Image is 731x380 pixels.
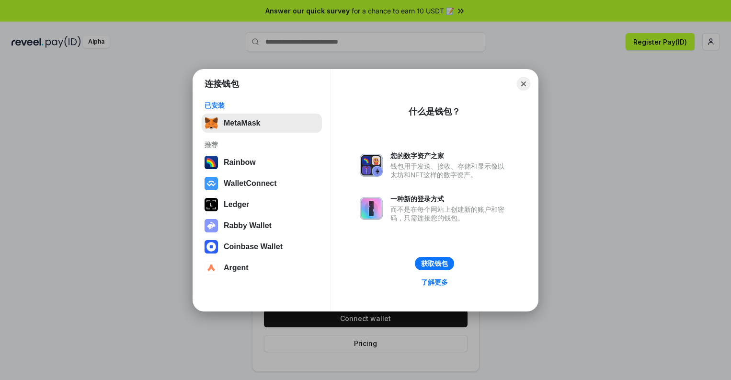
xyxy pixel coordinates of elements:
img: svg+xml,%3Csvg%20fill%3D%22none%22%20height%3D%2233%22%20viewBox%3D%220%200%2035%2033%22%20width%... [205,116,218,130]
button: Close [517,77,530,91]
div: 而不是在每个网站上创建新的账户和密码，只需连接您的钱包。 [390,205,509,222]
img: svg+xml,%3Csvg%20xmlns%3D%22http%3A%2F%2Fwww.w3.org%2F2000%2Fsvg%22%20fill%3D%22none%22%20viewBox... [360,154,383,177]
div: MetaMask [224,119,260,127]
div: Rainbow [224,158,256,167]
img: svg+xml,%3Csvg%20xmlns%3D%22http%3A%2F%2Fwww.w3.org%2F2000%2Fsvg%22%20fill%3D%22none%22%20viewBox... [360,197,383,220]
button: MetaMask [202,114,322,133]
div: 您的数字资产之家 [390,151,509,160]
button: Rainbow [202,153,322,172]
div: Coinbase Wallet [224,242,283,251]
div: Ledger [224,200,249,209]
div: WalletConnect [224,179,277,188]
div: 已安装 [205,101,319,110]
img: svg+xml,%3Csvg%20xmlns%3D%22http%3A%2F%2Fwww.w3.org%2F2000%2Fsvg%22%20fill%3D%22none%22%20viewBox... [205,219,218,232]
div: 钱包用于发送、接收、存储和显示像以太坊和NFT这样的数字资产。 [390,162,509,179]
button: Rabby Wallet [202,216,322,235]
a: 了解更多 [415,276,454,288]
div: 获取钱包 [421,259,448,268]
img: svg+xml,%3Csvg%20xmlns%3D%22http%3A%2F%2Fwww.w3.org%2F2000%2Fsvg%22%20width%3D%2228%22%20height%3... [205,198,218,211]
h1: 连接钱包 [205,78,239,90]
button: Argent [202,258,322,277]
div: Argent [224,264,249,272]
div: 了解更多 [421,278,448,287]
img: svg+xml,%3Csvg%20width%3D%2228%22%20height%3D%2228%22%20viewBox%3D%220%200%2028%2028%22%20fill%3D... [205,177,218,190]
div: Rabby Wallet [224,221,272,230]
div: 什么是钱包？ [409,106,460,117]
button: WalletConnect [202,174,322,193]
div: 推荐 [205,140,319,149]
div: 一种新的登录方式 [390,195,509,203]
img: svg+xml,%3Csvg%20width%3D%22120%22%20height%3D%22120%22%20viewBox%3D%220%200%20120%20120%22%20fil... [205,156,218,169]
button: Ledger [202,195,322,214]
button: 获取钱包 [415,257,454,270]
button: Coinbase Wallet [202,237,322,256]
img: svg+xml,%3Csvg%20width%3D%2228%22%20height%3D%2228%22%20viewBox%3D%220%200%2028%2028%22%20fill%3D... [205,240,218,253]
img: svg+xml,%3Csvg%20width%3D%2228%22%20height%3D%2228%22%20viewBox%3D%220%200%2028%2028%22%20fill%3D... [205,261,218,275]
